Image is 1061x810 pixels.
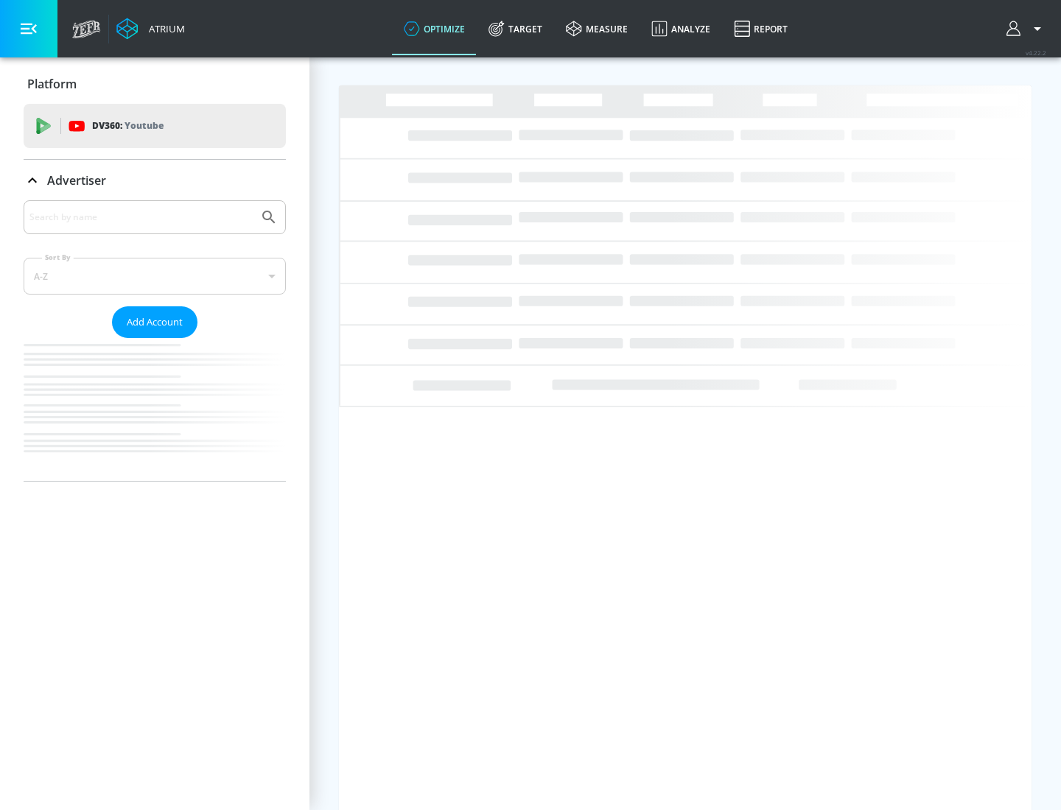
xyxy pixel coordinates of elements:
[92,118,164,134] p: DV360:
[127,314,183,331] span: Add Account
[392,2,477,55] a: optimize
[722,2,799,55] a: Report
[24,200,286,481] div: Advertiser
[47,172,106,189] p: Advertiser
[24,160,286,201] div: Advertiser
[640,2,722,55] a: Analyze
[24,63,286,105] div: Platform
[24,104,286,148] div: DV360: Youtube
[42,253,74,262] label: Sort By
[27,76,77,92] p: Platform
[24,258,286,295] div: A-Z
[125,118,164,133] p: Youtube
[24,338,286,481] nav: list of Advertiser
[1026,49,1046,57] span: v 4.22.2
[554,2,640,55] a: measure
[477,2,554,55] a: Target
[143,22,185,35] div: Atrium
[112,306,197,338] button: Add Account
[116,18,185,40] a: Atrium
[29,208,253,227] input: Search by name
